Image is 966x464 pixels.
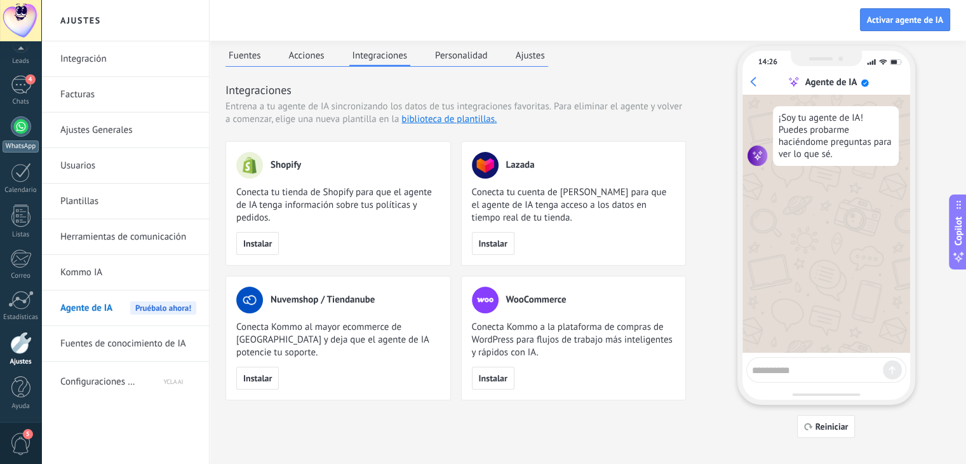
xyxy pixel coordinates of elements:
div: Estadísticas [3,313,39,322]
a: biblioteca de plantillas. [401,113,497,125]
button: Acciones [286,46,328,65]
li: Fuentes de conocimiento de IA [41,326,209,362]
button: Instalar [472,367,514,390]
a: Usuarios [60,148,196,184]
button: Fuentes [225,46,264,65]
div: Leads [3,57,39,65]
button: Reiniciar [797,415,855,438]
div: Listas [3,231,39,239]
span: Instalar [479,239,507,248]
div: Ayuda [3,402,39,411]
a: Configuraciones de chatYCLA AI [60,364,196,395]
span: Entrena a tu agente de IA sincronizando los datos de tus integraciones favoritas. [225,100,551,113]
a: Kommo IA [60,255,196,290]
div: Chats [3,98,39,106]
span: Conecta Kommo al mayor ecommerce de [GEOGRAPHIC_DATA] y deja que el agente de IA potencie tu sopo... [236,321,440,359]
img: agent icon [748,146,768,166]
span: Conecta Kommo a la plataforma de compras de WordPress para flujos de trabajo más inteligentes y r... [472,321,676,359]
button: Activar agente de IA [860,8,950,31]
a: Fuentes de conocimiento de IA [60,326,196,362]
span: Instalar [243,239,272,248]
button: Personalidad [432,46,491,65]
span: Nuvemshop / Tiendanube [271,294,375,306]
span: Para eliminar el agente y volver a comenzar, elige una nueva plantilla en la [225,100,682,125]
a: Agente de IAPruébalo ahora! [60,290,196,326]
span: Conecta tu cuenta de [PERSON_NAME] para que el agente de IA tenga acceso a los datos en tiempo re... [472,186,676,224]
li: Herramientas de comunicación [41,219,209,255]
h3: Integraciones [225,82,686,98]
li: Ajustes Generales [41,113,209,148]
span: Copilot [952,217,965,246]
div: Correo [3,272,39,280]
button: Integraciones [349,46,411,67]
span: Lazada [506,159,535,172]
li: Plantillas [41,184,209,219]
a: Ajustes Generales [60,113,196,148]
a: Facturas [60,77,196,113]
span: Reiniciar [815,422,849,431]
span: Agente de IA [60,290,112,326]
div: Calendario [3,186,39,194]
a: Plantillas [60,184,196,219]
span: Conecta tu tienda de Shopify para que el agente de IA tenga información sobre tus políticas y ped... [236,186,440,224]
span: Activar agente de IA [867,15,943,24]
div: ¡Soy tu agente de IA! Puedes probarme haciéndome preguntas para ver lo que sé. [773,106,899,166]
li: Configuraciones de chat [41,362,209,397]
div: WhatsApp [3,140,39,153]
span: YCLA AI [140,364,196,395]
span: Configuraciones de chat [60,364,138,395]
div: Agente de IA [805,76,857,88]
span: 4 [25,74,36,85]
span: Instalar [243,374,272,383]
span: Pruébalo ahora! [130,301,196,315]
a: Herramientas de comunicación [60,219,196,255]
a: Integración [60,41,196,77]
li: Facturas [41,77,209,113]
li: Usuarios [41,148,209,184]
span: Shopify [271,159,301,172]
button: Ajustes [513,46,548,65]
span: Instalar [479,374,507,383]
li: Kommo IA [41,255,209,290]
li: Agente de IA [41,290,209,326]
div: Ajustes [3,358,39,366]
div: 14:26 [758,57,777,67]
li: Integración [41,41,209,77]
button: Instalar [236,367,279,390]
span: 5 [23,429,33,439]
button: Instalar [472,232,514,255]
span: WooCommerce [506,294,567,306]
button: Instalar [236,232,279,255]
